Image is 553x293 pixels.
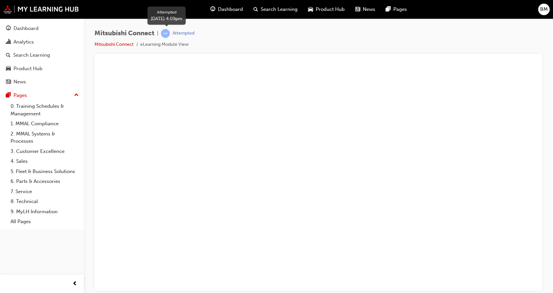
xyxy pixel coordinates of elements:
[8,187,81,197] a: 7. Service
[94,42,134,47] a: Mitsubishi Connect
[316,6,345,13] span: Product Hub
[253,5,258,14] span: search-icon
[303,3,350,16] a: car-iconProduct Hub
[13,38,34,46] div: Analytics
[3,22,81,35] a: Dashboard
[6,52,11,58] span: search-icon
[8,207,81,217] a: 9. MyLH Information
[13,65,42,73] div: Product Hub
[6,79,11,85] span: news-icon
[8,119,81,129] a: 1. MMAL Compliance
[8,101,81,119] a: 0. Training Schedules & Management
[218,6,243,13] span: Dashboard
[13,92,27,99] div: Pages
[363,6,375,13] span: News
[350,3,381,16] a: news-iconNews
[161,29,170,38] span: learningRecordVerb_ATTEMPT-icon
[74,91,79,100] span: up-icon
[3,76,81,88] a: News
[3,5,79,14] img: mmal
[13,25,39,32] div: Dashboard
[540,6,548,13] span: BM
[151,9,182,15] div: Attempted
[13,78,26,86] div: News
[393,6,407,13] span: Pages
[6,26,11,32] span: guage-icon
[261,6,298,13] span: Search Learning
[6,93,11,99] span: pages-icon
[381,3,412,16] a: pages-iconPages
[308,5,313,14] span: car-icon
[386,5,391,14] span: pages-icon
[140,41,189,48] li: eLearning Module View
[3,89,81,102] button: Pages
[3,36,81,48] a: Analytics
[8,166,81,177] a: 5. Fleet & Business Solutions
[248,3,303,16] a: search-iconSearch Learning
[3,49,81,61] a: Search Learning
[538,4,550,15] button: BM
[8,156,81,166] a: 4. Sales
[157,30,158,37] span: |
[172,30,195,37] div: Attempted
[205,3,248,16] a: guage-iconDashboard
[8,217,81,227] a: All Pages
[8,129,81,146] a: 2. MMAL Systems & Processes
[13,51,50,59] div: Search Learning
[72,280,77,288] span: prev-icon
[355,5,360,14] span: news-icon
[3,21,81,89] button: DashboardAnalyticsSearch LearningProduct HubNews
[3,63,81,75] a: Product Hub
[8,146,81,157] a: 3. Customer Excellence
[210,5,215,14] span: guage-icon
[8,176,81,187] a: 6. Parts & Accessories
[94,30,154,37] span: Mitsubishi Connect
[151,15,182,22] div: [DATE] 4:09pm
[6,66,11,72] span: car-icon
[6,39,11,45] span: chart-icon
[8,196,81,207] a: 8. Technical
